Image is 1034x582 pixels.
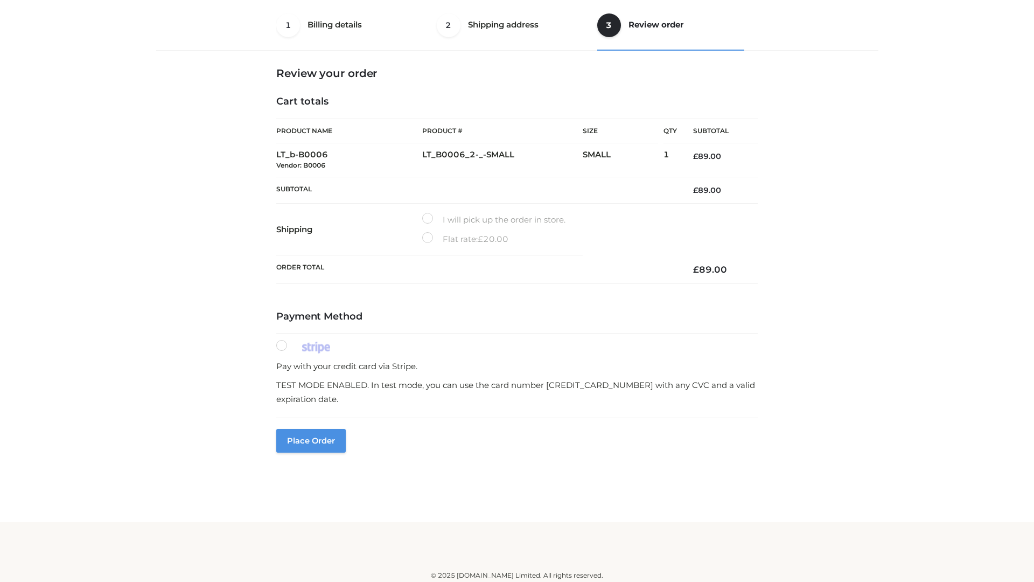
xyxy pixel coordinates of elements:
span: £ [693,151,698,161]
button: Place order [276,429,346,453]
th: Qty [663,119,677,143]
h4: Payment Method [276,311,758,323]
th: Size [583,119,658,143]
bdi: 89.00 [693,185,721,195]
td: SMALL [583,143,663,177]
td: LT_b-B0006 [276,143,422,177]
bdi: 20.00 [478,234,508,244]
h3: Review your order [276,67,758,80]
span: £ [693,185,698,195]
th: Order Total [276,255,677,284]
bdi: 89.00 [693,151,721,161]
th: Product Name [276,119,422,143]
label: Flat rate: [422,232,508,246]
small: Vendor: B0006 [276,161,325,169]
th: Shipping [276,204,422,255]
p: Pay with your credit card via Stripe. [276,359,758,373]
p: TEST MODE ENABLED. In test mode, you can use the card number [CREDIT_CARD_NUMBER] with any CVC an... [276,378,758,406]
span: £ [478,234,483,244]
bdi: 89.00 [693,264,727,275]
span: £ [693,264,699,275]
label: I will pick up the order in store. [422,213,565,227]
td: LT_B0006_2-_-SMALL [422,143,583,177]
div: © 2025 [DOMAIN_NAME] Limited. All rights reserved. [160,570,874,581]
td: 1 [663,143,677,177]
h4: Cart totals [276,96,758,108]
th: Subtotal [677,119,758,143]
th: Product # [422,119,583,143]
th: Subtotal [276,177,677,203]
